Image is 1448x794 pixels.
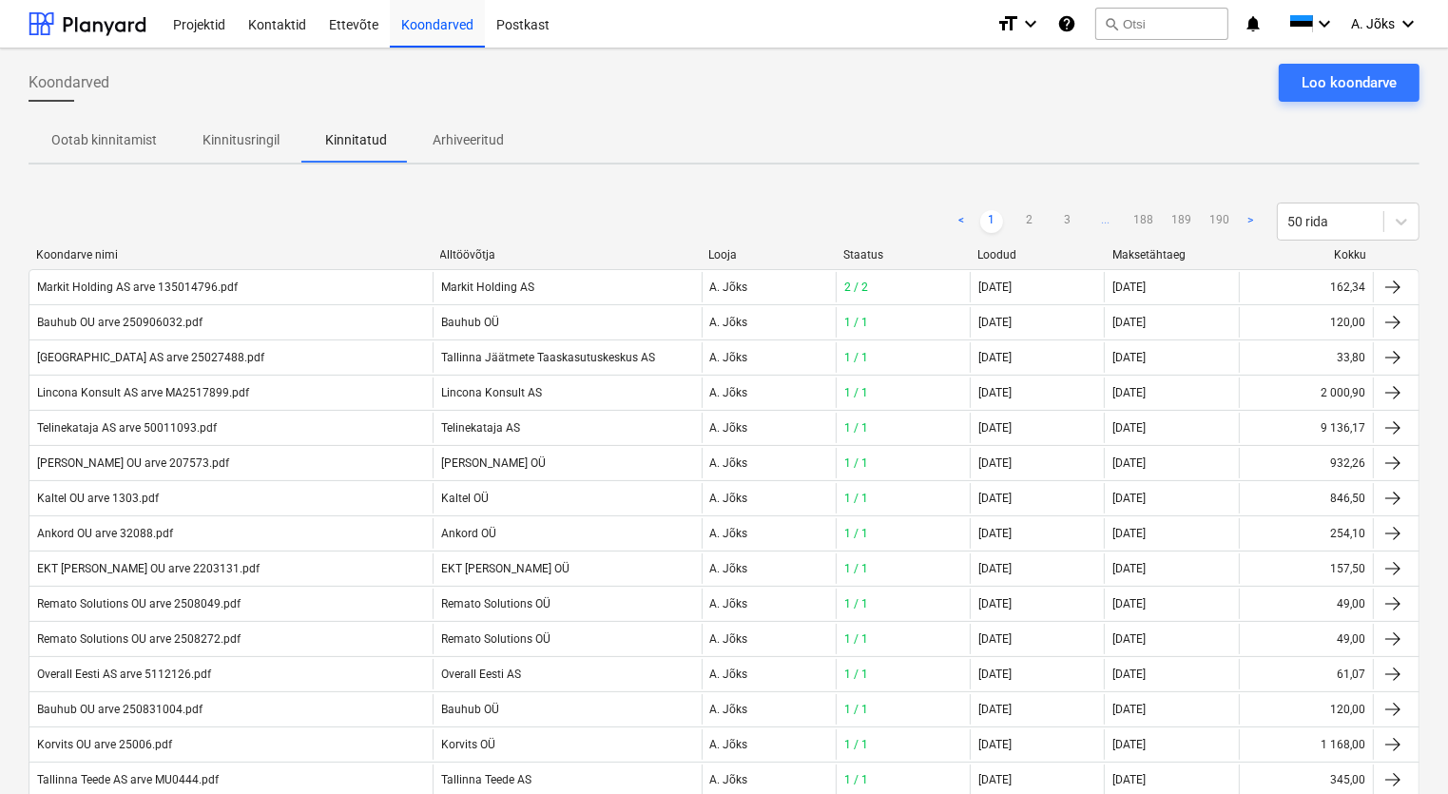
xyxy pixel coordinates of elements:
[1321,386,1365,399] div: 2 000,90
[1330,703,1365,716] div: 120,00
[1353,703,1448,794] iframe: Chat Widget
[37,632,241,646] div: Remato Solutions OU arve 2508272.pdf
[1247,248,1367,261] div: Kokku
[433,307,702,338] div: Bauhub OÜ
[1104,448,1238,478] div: [DATE]
[433,659,702,689] div: Overall Eesti AS
[978,456,1012,470] div: [DATE]
[978,248,1098,261] div: Loodud
[433,448,702,478] div: [PERSON_NAME] OÜ
[844,386,868,399] span: 1 / 1
[980,210,1003,233] a: Page 1 is your current page
[1397,12,1419,35] i: keyboard_arrow_down
[1019,12,1042,35] i: keyboard_arrow_down
[433,694,702,725] div: Bauhub OÜ
[978,597,1012,610] div: [DATE]
[1112,248,1232,261] div: Maksetähtaeg
[1244,12,1263,35] i: notifications
[844,527,868,540] span: 1 / 1
[1104,518,1238,549] div: [DATE]
[1330,316,1365,329] div: 120,00
[433,729,702,760] div: Korvits OÜ
[433,589,702,619] div: Remato Solutions OÜ
[325,130,387,150] p: Kinnitatud
[702,448,836,478] div: A. Jõks
[37,386,249,399] div: Lincona Konsult AS arve MA2517899.pdf
[37,456,229,470] div: [PERSON_NAME] OU arve 207573.pdf
[37,597,241,610] div: Remato Solutions OU arve 2508049.pdf
[1104,413,1238,443] div: [DATE]
[844,597,868,610] span: 1 / 1
[844,668,868,681] span: 1 / 1
[1104,624,1238,654] div: [DATE]
[1337,668,1365,681] div: 61,07
[709,248,829,261] div: Looja
[702,483,836,513] div: A. Jõks
[1104,659,1238,689] div: [DATE]
[1095,8,1228,40] button: Otsi
[702,378,836,408] div: A. Jõks
[702,589,836,619] div: A. Jõks
[1094,210,1117,233] a: ...
[1104,378,1238,408] div: [DATE]
[1330,456,1365,470] div: 932,26
[433,624,702,654] div: Remato Solutions OÜ
[978,421,1012,435] div: [DATE]
[950,210,973,233] a: Previous page
[1330,562,1365,575] div: 157,50
[844,351,868,364] span: 1 / 1
[844,456,868,470] span: 1 / 1
[996,12,1019,35] i: format_size
[1330,527,1365,540] div: 254,10
[978,562,1012,575] div: [DATE]
[978,773,1012,786] div: [DATE]
[433,342,702,373] div: Tallinna Jäätmete Taaskasutuskeskus AS
[1104,694,1238,725] div: [DATE]
[433,130,504,150] p: Arhiveeritud
[978,632,1012,646] div: [DATE]
[37,316,203,329] div: Bauhub OU arve 250906032.pdf
[1302,70,1397,95] div: Loo koondarve
[844,281,868,294] span: 2 / 2
[37,421,217,435] div: Telinekataja AS arve 50011093.pdf
[978,492,1012,505] div: [DATE]
[702,518,836,549] div: A. Jõks
[203,130,280,150] p: Kinnitusringil
[37,668,211,681] div: Overall Eesti AS arve 5112126.pdf
[844,773,868,786] span: 1 / 1
[702,624,836,654] div: A. Jõks
[1321,421,1365,435] div: 9 136,17
[1018,210,1041,233] a: Page 2
[1104,589,1238,619] div: [DATE]
[37,738,172,751] div: Korvits OU arve 25006.pdf
[978,351,1012,364] div: [DATE]
[702,729,836,760] div: A. Jõks
[37,492,159,505] div: Kaltel OU arve 1303.pdf
[978,527,1012,540] div: [DATE]
[36,248,425,261] div: Koondarve nimi
[978,703,1012,716] div: [DATE]
[1239,210,1262,233] a: Next page
[433,483,702,513] div: Kaltel OÜ
[37,773,219,786] div: Tallinna Teede AS arve MU0444.pdf
[51,130,157,150] p: Ootab kinnitamist
[1208,210,1231,233] a: Page 190
[433,553,702,584] div: EKT [PERSON_NAME] OÜ
[978,668,1012,681] div: [DATE]
[37,527,173,540] div: Ankord OU arve 32088.pdf
[1132,210,1155,233] a: Page 188
[440,248,694,261] div: Alltöövõtja
[1104,342,1238,373] div: [DATE]
[702,659,836,689] div: A. Jõks
[1337,597,1365,610] div: 49,00
[37,351,264,364] div: [GEOGRAPHIC_DATA] AS arve 25027488.pdf
[433,413,702,443] div: Telinekataja AS
[1104,483,1238,513] div: [DATE]
[844,738,868,751] span: 1 / 1
[1170,210,1193,233] a: Page 189
[37,703,203,716] div: Bauhub OU arve 250831004.pdf
[29,71,109,94] span: Koondarved
[843,248,963,261] div: Staatus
